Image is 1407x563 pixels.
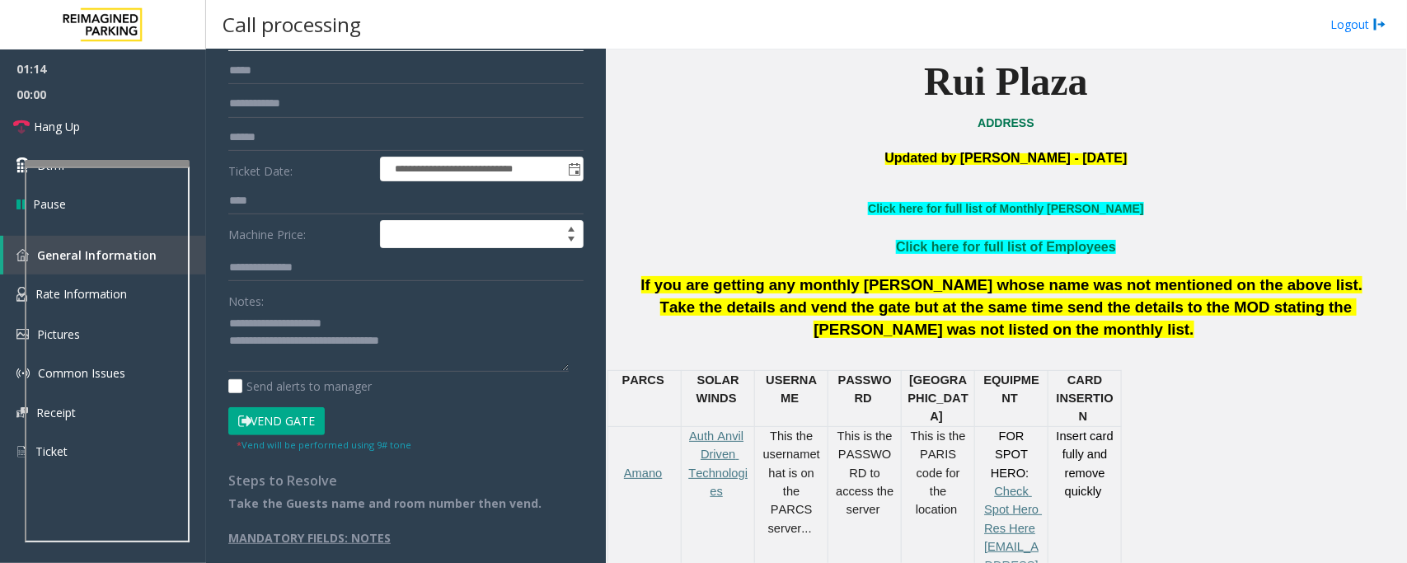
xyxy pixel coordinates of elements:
[836,429,897,517] span: This is the PASSWORD to access the server
[660,298,1357,338] span: Take the details and vend the gate but at the same time send the details to the MOD stating the [...
[224,157,376,181] label: Ticket Date:
[696,373,743,405] span: SOLAR WINDS
[908,373,968,424] span: [GEOGRAPHIC_DATA]
[228,287,264,310] label: Notes:
[3,236,206,274] a: General Information
[1330,16,1386,33] a: Logout
[237,439,411,451] small: Vend will be performed using 9# tone
[228,407,325,435] button: Vend Gate
[641,276,1363,293] span: If you are getting any monthly [PERSON_NAME] whose name was not mentioned on the above list.
[768,448,820,535] span: that is on the PARCS server...
[228,495,542,546] b: Take the Guests name and room number then vend.
[984,373,1040,405] span: EQUIPMENT
[1190,321,1194,338] span: .
[689,429,743,443] a: Auth Anvil
[1057,373,1114,424] span: CARD INSERTION
[911,429,969,517] span: This is the PARIS code for the location
[16,367,30,380] img: 'icon'
[565,157,583,181] span: Toggle popup
[924,59,1088,103] b: Rui Plaza
[763,429,817,461] span: This the username
[228,530,391,546] u: MANDATORY FIELDS: NOTES
[1373,16,1386,33] img: logout
[991,429,1031,480] span: FOR SPOT HERO:
[622,373,664,387] span: PARCS
[560,221,583,234] span: Increase value
[16,287,27,302] img: 'icon'
[228,473,584,489] h4: Steps to Resolve
[16,444,27,459] img: 'icon'
[896,240,1116,254] a: Click here for full list of Employees
[214,4,369,45] h3: Call processing
[978,116,1034,129] a: ADDRESS
[560,234,583,247] span: Decrease value
[863,392,872,405] span: D
[37,157,65,174] span: Dtmf
[766,373,817,405] span: USERNAME
[868,202,1143,215] a: Click here for full list of Monthly [PERSON_NAME]
[984,485,1042,535] a: Check Spot Hero Res Here
[16,407,28,418] img: 'icon'
[224,220,376,248] label: Machine Price:
[16,329,29,340] img: 'icon'
[885,151,1128,165] span: Updated by [PERSON_NAME] - [DATE]
[838,373,892,405] span: PASSWOR
[1057,429,1117,498] span: Insert card fully and remove quickly
[228,378,372,395] label: Send alerts to manager
[34,118,80,135] span: Hang Up
[624,467,662,480] a: Amano
[16,249,29,261] img: 'icon'
[688,448,748,498] a: Driven Technologies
